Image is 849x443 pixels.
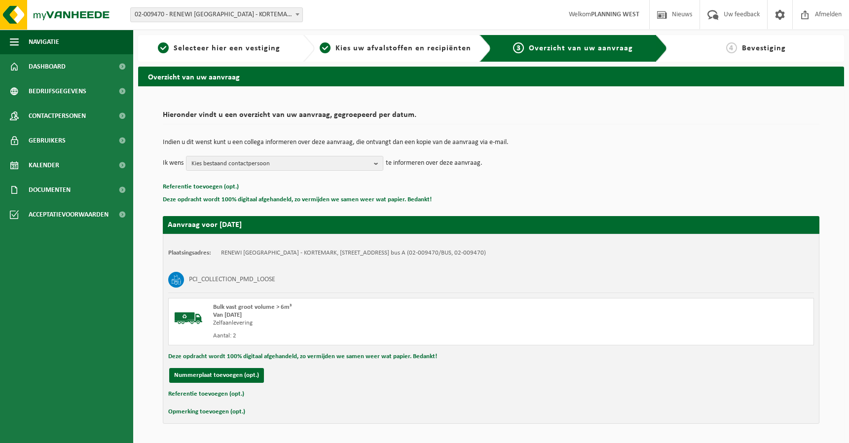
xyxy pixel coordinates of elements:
button: Deze opdracht wordt 100% digitaal afgehandeld, zo vermijden we samen weer wat papier. Bedankt! [168,350,437,363]
a: 2Kies uw afvalstoffen en recipiënten [320,42,472,54]
span: Kalender [29,153,59,178]
span: Documenten [29,178,71,202]
button: Deze opdracht wordt 100% digitaal afgehandeld, zo vermijden we samen weer wat papier. Bedankt! [163,193,432,206]
h3: PCI_COLLECTION_PMD_LOOSE [189,272,275,288]
span: Bevestiging [742,44,786,52]
span: Bedrijfsgegevens [29,79,86,104]
img: BL-SO-LV.png [174,303,203,333]
span: Contactpersonen [29,104,86,128]
span: 1 [158,42,169,53]
span: Kies bestaand contactpersoon [191,156,370,171]
span: Bulk vast groot volume > 6m³ [213,304,292,310]
strong: PLANNING WEST [591,11,639,18]
span: 3 [513,42,524,53]
button: Referentie toevoegen (opt.) [168,388,244,401]
strong: Van [DATE] [213,312,242,318]
strong: Aanvraag voor [DATE] [168,221,242,229]
p: Indien u dit wenst kunt u een collega informeren over deze aanvraag, die ontvangt dan een kopie v... [163,139,819,146]
p: te informeren over deze aanvraag. [386,156,482,171]
button: Kies bestaand contactpersoon [186,156,383,171]
td: RENEWI [GEOGRAPHIC_DATA] - KORTEMARK, [STREET_ADDRESS] bus A (02-009470/BUS, 02-009470) [221,249,486,257]
span: Acceptatievoorwaarden [29,202,109,227]
span: Dashboard [29,54,66,79]
button: Nummerplaat toevoegen (opt.) [169,368,264,383]
span: 2 [320,42,331,53]
div: Aantal: 2 [213,332,531,340]
span: Gebruikers [29,128,66,153]
strong: Plaatsingsadres: [168,250,211,256]
button: Opmerking toevoegen (opt.) [168,406,245,418]
h2: Overzicht van uw aanvraag [138,67,844,86]
p: Ik wens [163,156,184,171]
span: 02-009470 - RENEWI BELGIUM - KORTEMARK - KORTEMARK [131,8,302,22]
span: 4 [726,42,737,53]
span: Kies uw afvalstoffen en recipiënten [335,44,471,52]
button: Referentie toevoegen (opt.) [163,181,239,193]
h2: Hieronder vindt u een overzicht van uw aanvraag, gegroepeerd per datum. [163,111,819,124]
div: Zelfaanlevering [213,319,531,327]
span: Selecteer hier een vestiging [174,44,280,52]
span: Overzicht van uw aanvraag [529,44,633,52]
span: 02-009470 - RENEWI BELGIUM - KORTEMARK - KORTEMARK [130,7,303,22]
span: Navigatie [29,30,59,54]
a: 1Selecteer hier een vestiging [143,42,295,54]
